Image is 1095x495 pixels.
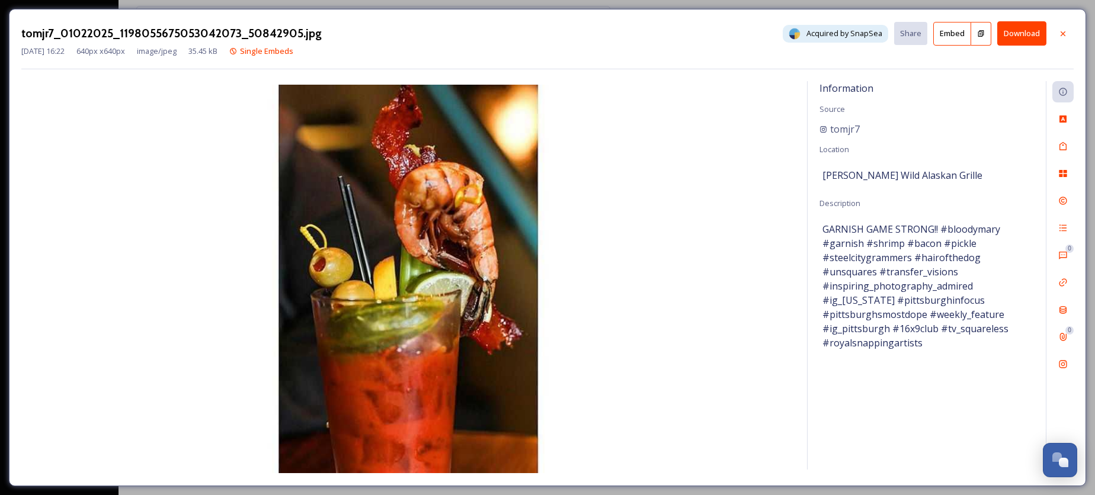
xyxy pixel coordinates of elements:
[822,222,1031,350] span: GARNISH GAME STRONG!! #bloodymary #garnish #shrimp #bacon #pickle #steelcitygrammers #hairofthedo...
[21,25,322,42] h3: tomjr7_01022025_1198055675053042073_50842905.jpg
[819,82,873,95] span: Information
[789,28,801,40] img: snapsea-logo.png
[933,22,971,46] button: Embed
[819,144,849,155] span: Location
[819,122,860,136] a: tomjr7
[21,85,795,473] img: 026a040a-b817-0197-9470-2392058634c7.jpg
[822,168,982,182] span: [PERSON_NAME] Wild Alaskan Grille
[137,46,177,57] span: image/jpeg
[188,46,217,57] span: 35.45 kB
[819,104,845,114] span: Source
[76,46,125,57] span: 640 px x 640 px
[240,46,293,56] span: Single Embeds
[1065,326,1074,335] div: 0
[1043,443,1077,477] button: Open Chat
[830,122,860,136] span: tomjr7
[1065,245,1074,253] div: 0
[819,198,860,208] span: Description
[997,21,1046,46] button: Download
[21,46,65,57] span: [DATE] 16:22
[894,22,927,45] button: Share
[806,28,882,39] span: Acquired by SnapSea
